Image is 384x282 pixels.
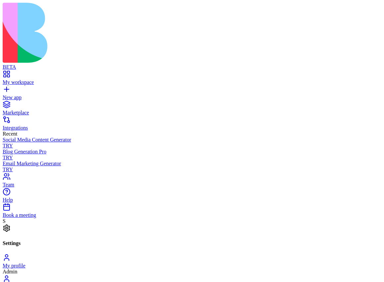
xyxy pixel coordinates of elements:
a: Book a meeting [3,206,381,218]
div: Book a meeting [3,212,381,218]
span: S [3,218,6,224]
div: BETA [3,64,381,70]
div: TRY [3,167,381,173]
div: My workspace [3,79,381,85]
a: Blog Generation ProTRY [3,149,381,161]
a: My profile [3,257,381,269]
a: Help [3,191,381,203]
a: Email Marketing GeneratorTRY [3,161,381,173]
div: Email Marketing Generator [3,161,381,167]
div: Marketplace [3,110,381,116]
a: Marketplace [3,104,381,116]
a: Integrations [3,119,381,131]
a: Social Media Content GeneratorTRY [3,137,381,149]
div: Integrations [3,125,381,131]
h4: Settings [3,240,381,246]
div: TRY [3,155,381,161]
div: Team [3,182,381,188]
a: New app [3,89,381,101]
img: logo [3,3,268,63]
div: Social Media Content Generator [3,137,381,143]
div: TRY [3,143,381,149]
a: Team [3,176,381,188]
div: Blog Generation Pro [3,149,381,155]
a: BETA [3,58,381,70]
span: Admin [3,269,17,274]
div: New app [3,95,381,101]
span: Recent [3,131,17,137]
div: My profile [3,263,381,269]
a: My workspace [3,73,381,85]
div: Help [3,197,381,203]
